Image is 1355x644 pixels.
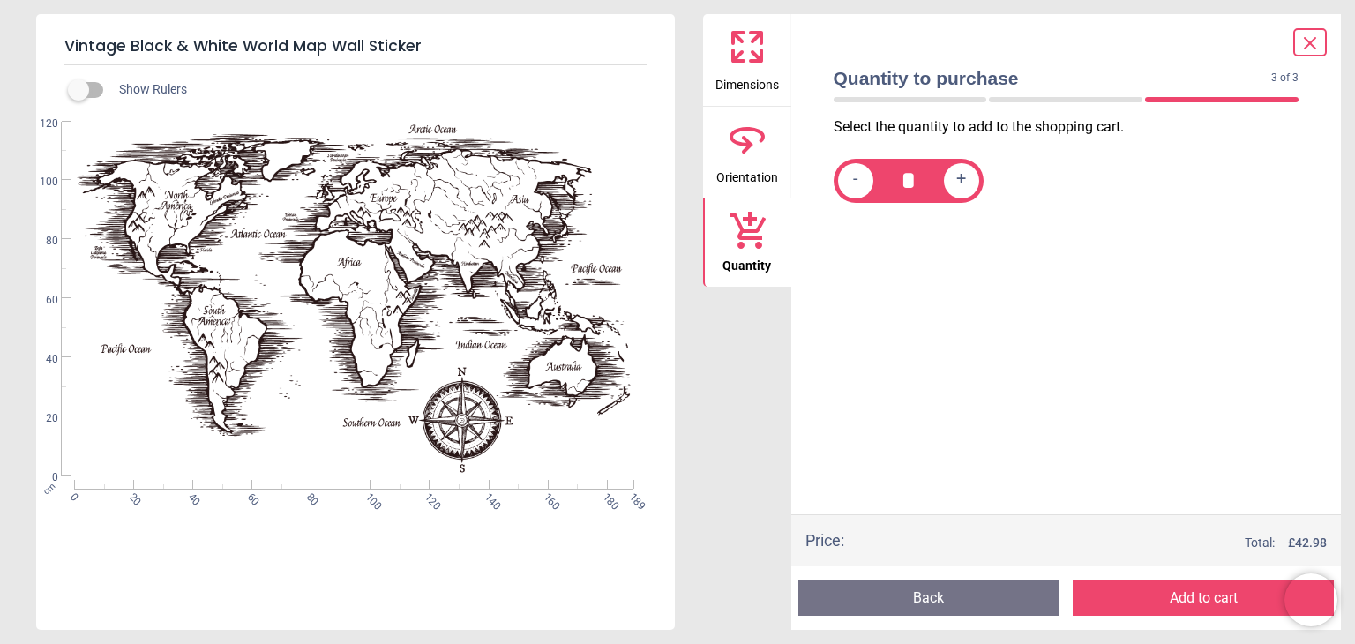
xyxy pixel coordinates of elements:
button: Add to cart [1073,580,1334,616]
button: Back [798,580,1059,616]
span: 140 [481,490,492,502]
span: Dimensions [715,68,779,94]
span: cm [41,481,57,497]
span: 0 [66,490,78,502]
span: Orientation [716,161,778,187]
h5: Vintage Black & White World Map Wall Sticker [64,28,647,65]
span: 60 [25,293,58,308]
span: 40 [25,352,58,367]
span: 189 [625,490,637,502]
span: 60 [243,490,255,502]
span: 120 [25,116,58,131]
span: 3 of 3 [1271,71,1299,86]
span: Quantity to purchase [834,65,1272,91]
span: - [853,169,858,191]
div: Price : [805,529,844,551]
span: 40 [184,490,196,502]
span: 160 [540,490,551,502]
span: + [956,169,966,191]
iframe: Brevo live chat [1284,573,1337,626]
span: 80 [303,490,314,502]
span: Quantity [722,249,771,275]
span: 100 [25,175,58,190]
span: 180 [599,490,610,502]
span: 20 [125,490,137,502]
span: 100 [363,490,374,502]
button: Quantity [703,198,791,287]
div: Total: [871,535,1328,552]
span: £ [1288,535,1327,552]
button: Orientation [703,107,791,198]
span: 42.98 [1295,535,1327,550]
span: 0 [25,470,58,485]
p: Select the quantity to add to the shopping cart. [834,117,1314,137]
button: Dimensions [703,14,791,106]
span: 120 [422,490,433,502]
div: Show Rulers [79,79,675,101]
span: 20 [25,411,58,426]
span: 80 [25,234,58,249]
